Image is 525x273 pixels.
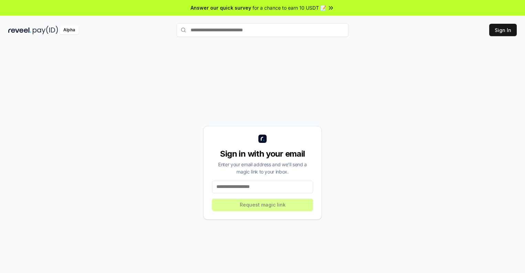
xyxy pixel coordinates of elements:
[60,26,79,34] div: Alpha
[253,4,326,11] span: for a chance to earn 10 USDT 📝
[191,4,251,11] span: Answer our quick survey
[212,161,313,175] div: Enter your email address and we’ll send a magic link to your inbox.
[8,26,31,34] img: reveel_dark
[212,148,313,159] div: Sign in with your email
[258,135,267,143] img: logo_small
[33,26,58,34] img: pay_id
[489,24,517,36] button: Sign In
